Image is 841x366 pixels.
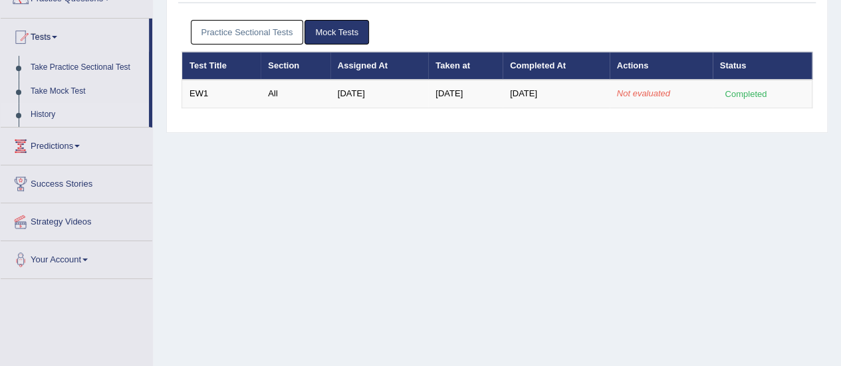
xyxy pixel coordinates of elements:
[1,19,149,52] a: Tests
[610,52,713,80] th: Actions
[720,87,772,101] div: Completed
[1,203,152,236] a: Strategy Videos
[617,88,670,98] em: Not evaluated
[330,52,428,80] th: Assigned At
[330,80,428,108] td: [DATE]
[503,52,610,80] th: Completed At
[1,241,152,274] a: Your Account
[25,56,149,80] a: Take Practice Sectional Test
[25,80,149,104] a: Take Mock Test
[261,80,330,108] td: All
[261,52,330,80] th: Section
[1,128,152,161] a: Predictions
[182,80,261,108] td: EW1
[428,52,503,80] th: Taken at
[182,52,261,80] th: Test Title
[304,20,369,45] a: Mock Tests
[503,80,610,108] td: [DATE]
[713,52,812,80] th: Status
[428,80,503,108] td: [DATE]
[1,165,152,199] a: Success Stories
[191,20,304,45] a: Practice Sectional Tests
[25,103,149,127] a: History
